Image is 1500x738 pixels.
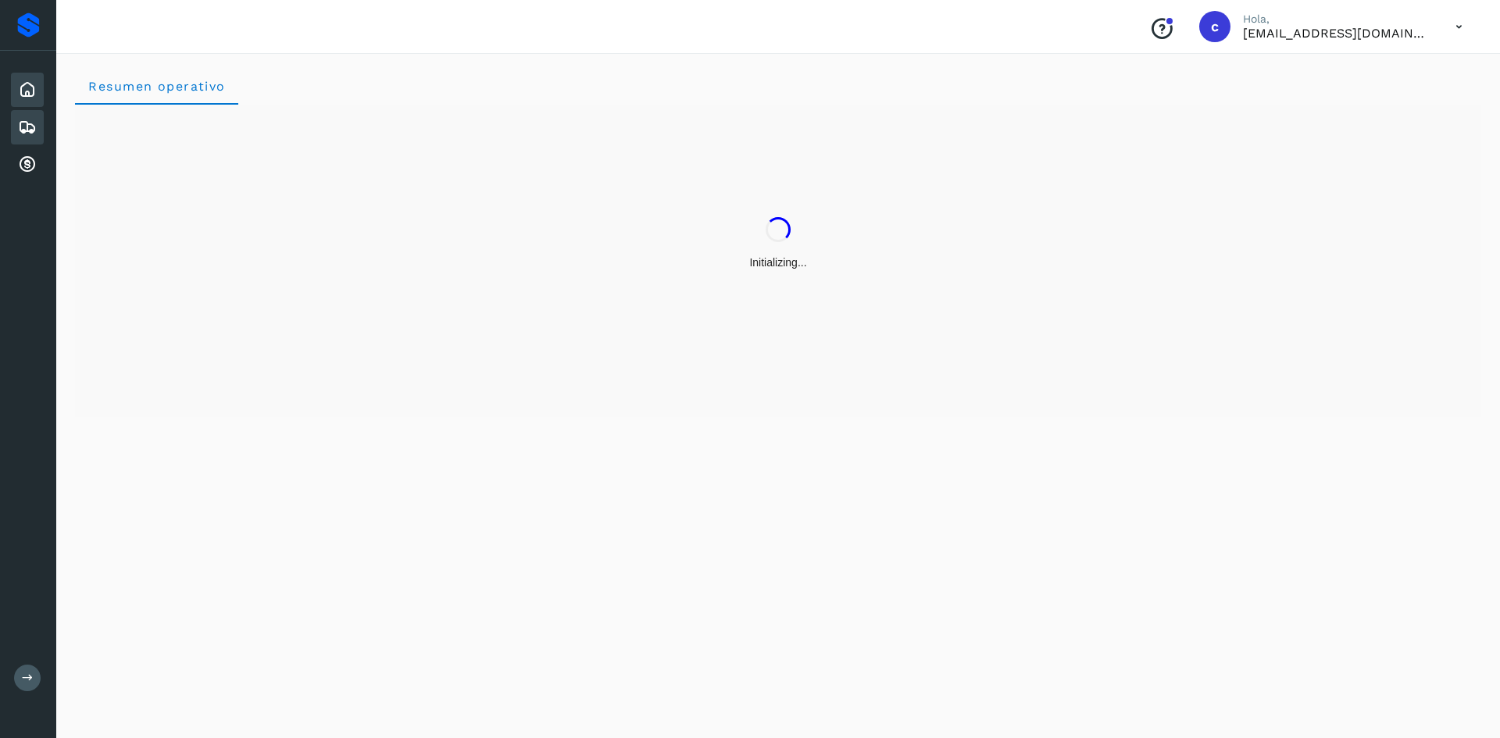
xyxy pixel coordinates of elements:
[87,79,226,94] span: Resumen operativo
[11,73,44,107] div: Inicio
[1243,26,1430,41] p: cuentas3@enlacesmet.com.mx
[1243,12,1430,26] p: Hola,
[11,148,44,182] div: Cuentas por cobrar
[11,110,44,144] div: Embarques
